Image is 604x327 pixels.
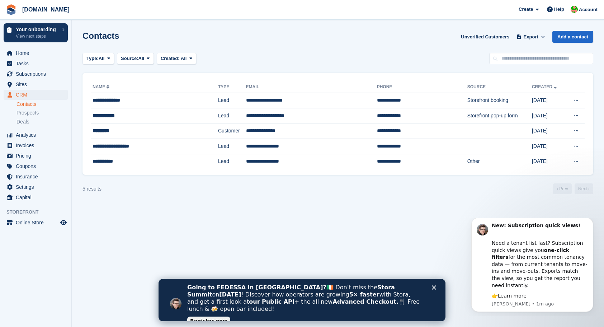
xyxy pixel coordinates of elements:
span: Storefront [6,209,71,216]
a: Unverified Customers [458,31,512,43]
a: menu [4,140,68,150]
td: Lead [218,93,246,108]
a: menu [4,59,68,69]
span: Help [554,6,564,13]
span: Source: [121,55,138,62]
button: Created: All [157,53,196,65]
p: Message from Steven, sent 1m ago [31,83,127,89]
a: menu [4,151,68,161]
span: Create [519,6,533,13]
span: Subscriptions [16,69,59,79]
span: Home [16,48,59,58]
button: Source: All [117,53,154,65]
span: Coupons [16,161,59,171]
a: menu [4,130,68,140]
th: Phone [377,81,467,93]
span: Account [579,6,598,13]
a: Deals [16,118,68,126]
span: CRM [16,90,59,100]
span: Deals [16,118,29,125]
td: Storefront pop-up form [467,108,532,123]
td: [DATE] [532,108,566,123]
img: Profile image for Steven [16,6,28,17]
th: Source [467,81,532,93]
h1: Contacts [82,31,119,41]
img: stora-icon-8386f47178a22dfd0bd8f6a31ec36ba5ce8667c1dd55bd0f319d3a0aa187defe.svg [6,4,16,15]
span: Type: [86,55,99,62]
a: Next [575,183,593,194]
a: Previous [553,183,572,194]
td: Storefront booking [467,93,532,108]
td: [DATE] [532,93,566,108]
nav: Page [552,183,595,194]
a: Prospects [16,109,68,117]
td: [DATE] [532,154,566,169]
span: Prospects [16,109,39,116]
td: Lead [218,139,246,154]
a: Contacts [16,101,68,108]
a: menu [4,172,68,182]
a: menu [4,90,68,100]
p: View next steps [16,33,58,39]
span: Invoices [16,140,59,150]
td: Other [467,154,532,169]
a: Register now [29,38,72,46]
a: menu [4,79,68,89]
a: menu [4,69,68,79]
a: menu [4,192,68,202]
div: 👉 [31,74,127,81]
th: Type [218,81,246,93]
td: Customer [218,123,246,139]
a: menu [4,48,68,58]
div: Need a tenant list fast? Subscription quick views give you for the most common tenancy data — fro... [31,14,127,71]
th: Email [246,81,377,93]
span: Pricing [16,151,59,161]
span: Export [524,33,538,41]
span: Analytics [16,130,59,140]
span: Settings [16,182,59,192]
td: [DATE] [532,123,566,139]
td: [DATE] [532,139,566,154]
div: Message content [31,4,127,81]
iframe: Intercom notifications message [461,218,604,316]
button: Export [515,31,547,43]
span: Insurance [16,172,59,182]
a: Your onboarding View next steps [4,23,68,42]
a: menu [4,218,68,228]
div: Close [273,6,280,11]
a: Learn more [37,75,66,80]
td: Lead [218,108,246,123]
a: Preview store [59,218,68,227]
td: Lead [218,154,246,169]
a: Name [93,84,111,89]
img: Ian Dunnaker [571,6,578,13]
a: menu [4,161,68,171]
b: New: Subscription quick views! [31,4,120,10]
span: All [99,55,105,62]
button: Type: All [82,53,114,65]
a: menu [4,182,68,192]
iframe: Intercom live chat banner [159,279,445,321]
span: Capital [16,192,59,202]
p: Your onboarding [16,27,58,32]
span: Sites [16,79,59,89]
span: All [138,55,145,62]
span: Tasks [16,59,59,69]
div: 5 results [82,185,102,193]
span: Online Store [16,218,59,228]
span: All [181,56,187,61]
a: [DOMAIN_NAME] [19,4,72,15]
span: Created: [161,56,180,61]
a: Add a contact [552,31,593,43]
a: Created [532,84,558,89]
